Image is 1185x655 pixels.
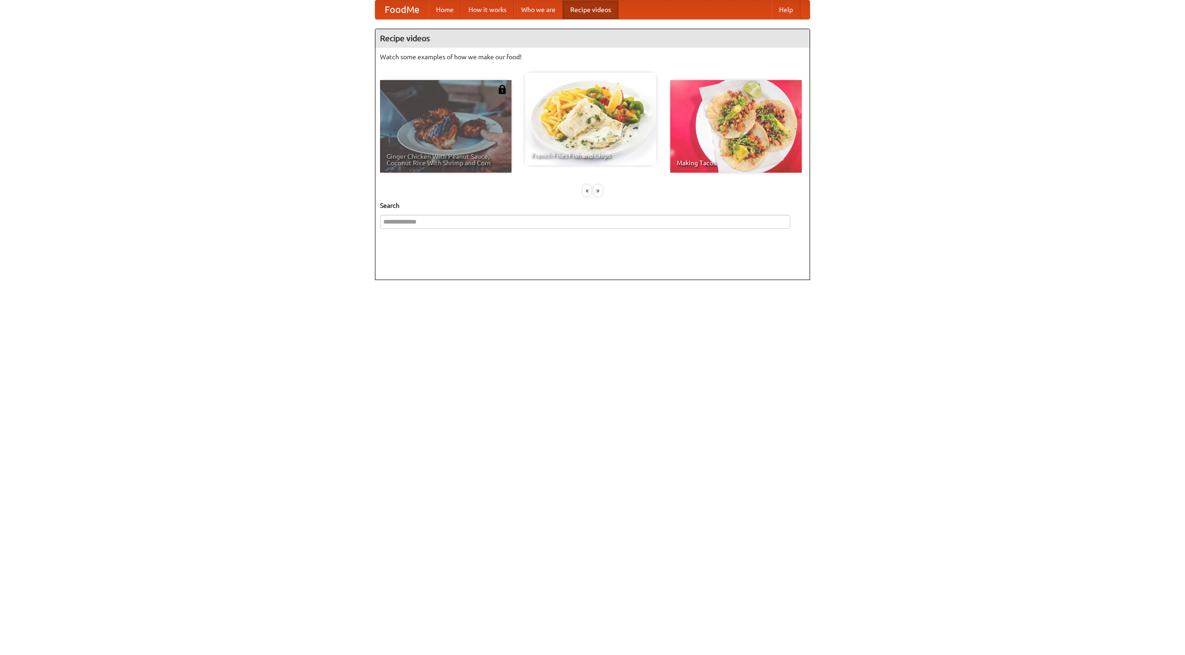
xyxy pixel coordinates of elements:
p: Watch some examples of how we make our food! [380,52,805,62]
h4: Recipe videos [375,29,810,48]
img: 483408.png [498,85,507,94]
a: How it works [461,0,514,19]
a: Who we are [514,0,563,19]
a: Making Tacos [670,80,802,173]
div: » [594,185,602,196]
a: Recipe videos [563,0,618,19]
h5: Search [380,201,805,210]
span: French Fries Fish and Chips [531,152,650,159]
a: Help [772,0,800,19]
span: Making Tacos [677,160,795,166]
a: FoodMe [375,0,429,19]
div: « [583,185,591,196]
a: Home [429,0,461,19]
a: French Fries Fish and Chips [525,73,656,165]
